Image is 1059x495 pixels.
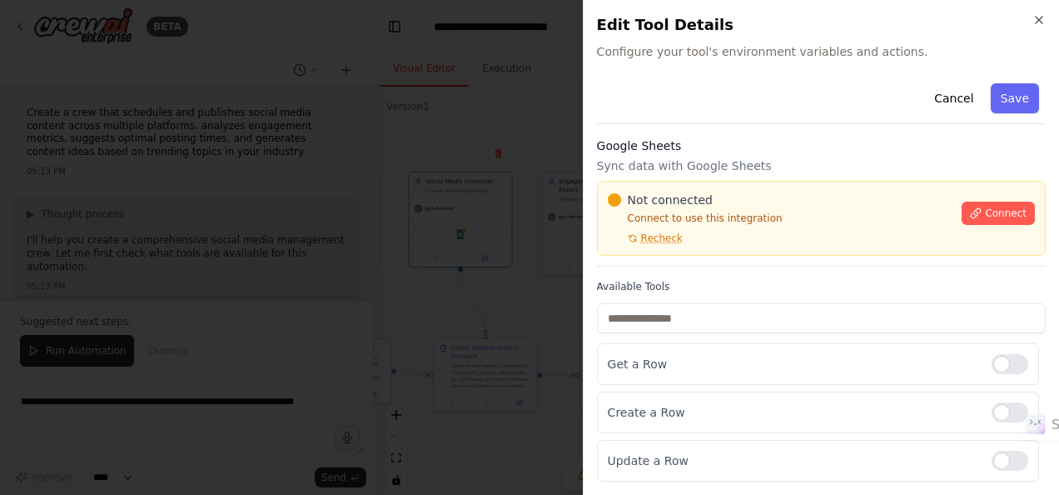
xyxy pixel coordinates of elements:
span: Connect [985,207,1027,220]
button: Cancel [924,83,983,113]
button: Recheck [608,232,683,245]
span: Configure your tool's environment variables and actions. [597,43,1046,60]
h2: Edit Tool Details [597,13,1046,37]
h3: Google Sheets [597,137,1046,154]
p: Update a Row [608,452,978,469]
p: Create a Row [608,404,978,421]
p: Get a Row [608,356,978,372]
label: Available Tools [597,280,1046,293]
button: Connect [962,202,1035,225]
p: Sync data with Google Sheets [597,157,1046,174]
p: Connect to use this integration [608,212,952,225]
button: Save [991,83,1039,113]
span: Recheck [641,232,683,245]
span: Not connected [628,192,713,208]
